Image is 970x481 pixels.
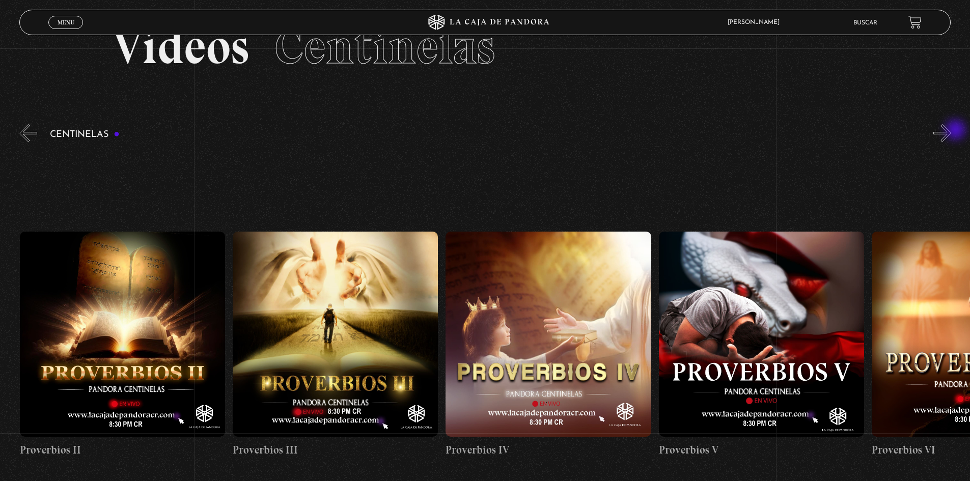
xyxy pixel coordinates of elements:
[853,20,877,26] a: Buscar
[933,124,951,142] button: Next
[723,19,790,25] span: [PERSON_NAME]
[19,124,37,142] button: Previous
[54,28,78,35] span: Cerrar
[233,442,438,458] h4: Proverbios III
[446,442,651,458] h4: Proverbios IV
[50,130,120,139] h3: Centinelas
[20,442,225,458] h4: Proverbios II
[113,23,857,71] h2: Videos
[58,19,74,25] span: Menu
[908,15,922,29] a: View your shopping cart
[274,18,495,76] span: Centinelas
[659,442,864,458] h4: Proverbios V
